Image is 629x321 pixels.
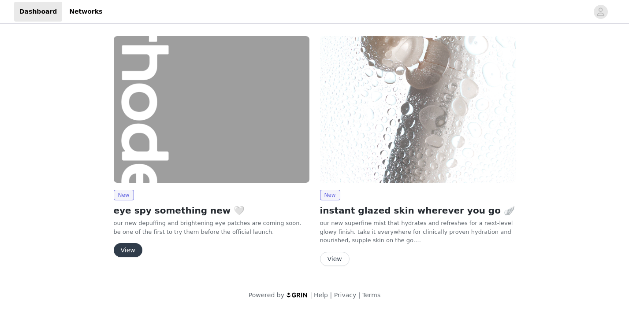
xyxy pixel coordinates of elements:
[320,36,516,183] img: rhode skin
[358,291,361,299] span: |
[334,291,357,299] a: Privacy
[362,291,380,299] a: Terms
[249,291,284,299] span: Powered by
[596,5,605,19] div: avatar
[310,291,312,299] span: |
[114,219,309,236] p: our new depuffing and brightening eye patches are coming soon. be one of the first to try them be...
[320,204,516,217] h2: instant glazed skin wherever you go 🪽
[114,243,142,257] button: View
[314,291,328,299] a: Help
[320,190,340,200] span: New
[330,291,332,299] span: |
[114,247,142,254] a: View
[320,252,350,266] button: View
[320,256,350,262] a: View
[64,2,108,22] a: Networks
[320,219,516,245] p: our new superfine mist that hydrates and refreshes for a next-level glowy finish. take it everywh...
[286,292,308,298] img: logo
[114,190,134,200] span: New
[114,204,309,217] h2: eye spy something new 🤍
[114,36,309,183] img: rhode skin
[14,2,62,22] a: Dashboard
